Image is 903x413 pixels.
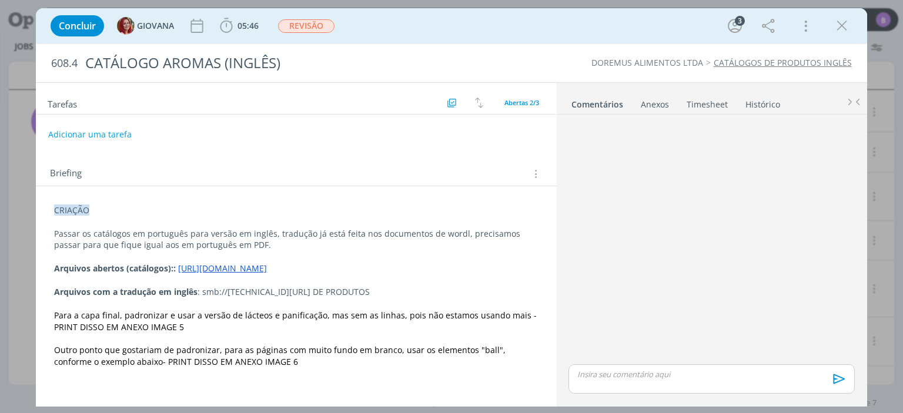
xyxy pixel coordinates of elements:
[117,17,174,35] button: GGIOVANA
[571,93,624,110] a: Comentários
[641,99,669,110] div: Anexos
[725,16,744,35] button: 3
[137,22,174,30] span: GIOVANA
[48,96,77,110] span: Tarefas
[745,93,781,110] a: Histórico
[50,166,82,182] span: Briefing
[48,124,132,145] button: Adicionar uma tarefa
[54,286,538,298] p: : smb://[TECHNICAL_ID][URL] DE PRODUTOS
[51,57,78,70] span: 608.4
[714,57,852,68] a: CATÁLOGOS DE PRODUTOS INGLÊS
[54,286,198,297] strong: Arquivos com a tradução em inglês
[178,263,267,274] a: [URL][DOMAIN_NAME]
[591,57,703,68] a: DOREMUS ALIMENTOS LTDA
[278,19,335,33] span: REVISÃO
[51,15,104,36] button: Concluir
[54,263,176,274] strong: Arquivos abertos (catálogos)::
[475,98,483,108] img: arrow-down-up.svg
[238,20,259,31] span: 05:46
[54,204,89,216] span: CRIAÇÃO
[80,49,513,78] div: CATÁLOGO AROMAS (INGLÊS)
[54,228,538,251] p: Passar os catálogos em português para versão em inglês, tradução já está feita nos documentos de ...
[59,21,96,31] span: Concluir
[686,93,728,110] a: Timesheet
[277,19,335,33] button: REVISÃO
[163,356,298,367] span: - PRINT DISSO EM ANEXO IMAGE 6
[217,16,262,35] button: 05:46
[54,344,508,367] span: Outro ponto que gostariam de padronizar, para as páginas com muito fundo em branco, usar os eleme...
[504,98,539,107] span: Abertas 2/3
[54,310,539,333] span: Para a capa final, padronizar e usar a versão de lácteos e panificação, mas sem as linhas, pois n...
[117,17,135,35] img: G
[735,16,745,26] div: 3
[36,8,867,407] div: dialog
